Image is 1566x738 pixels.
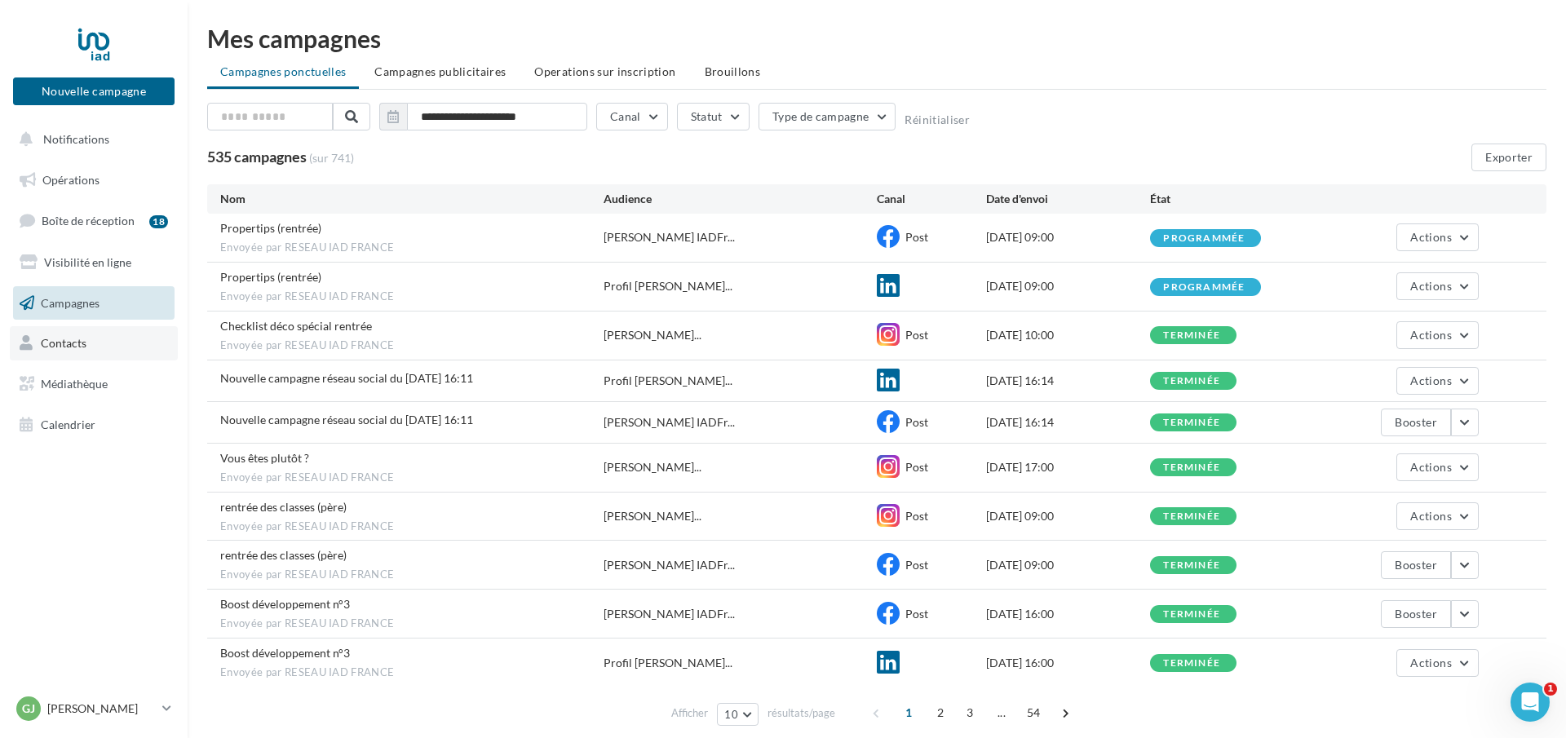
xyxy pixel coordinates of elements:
span: Envoyée par RESEAU IAD FRANCE [220,616,604,631]
div: programmée [1163,233,1245,244]
span: Envoyée par RESEAU IAD FRANCE [220,289,604,304]
a: Visibilité en ligne [10,245,178,280]
button: Booster [1381,551,1450,579]
span: 54 [1020,700,1047,726]
span: Campagnes publicitaires [374,64,506,78]
button: Actions [1396,649,1478,677]
button: Actions [1396,272,1478,300]
div: [DATE] 16:14 [986,373,1150,389]
span: Post [905,509,928,523]
div: terminée [1163,511,1220,522]
div: [DATE] 09:00 [986,278,1150,294]
span: Boost développement n°3 [220,646,350,660]
span: [PERSON_NAME]... [604,508,701,524]
div: [DATE] 17:00 [986,459,1150,475]
span: Nouvelle campagne réseau social du 06-09-2025 16:11 [220,413,473,426]
a: GJ [PERSON_NAME] [13,693,175,724]
div: [DATE] 10:00 [986,327,1150,343]
span: Envoyée par RESEAU IAD FRANCE [220,338,604,353]
button: Actions [1396,453,1478,481]
span: [PERSON_NAME] IADFr... [604,414,735,431]
span: rentrée des classes (père) [220,548,347,562]
div: Domaine [86,96,126,107]
span: Campagnes [41,295,100,309]
span: [PERSON_NAME] IADFr... [604,557,735,573]
div: terminée [1163,658,1220,669]
div: terminée [1163,376,1220,387]
div: État [1150,191,1314,207]
span: Checklist déco spécial rentrée [220,319,372,333]
span: [PERSON_NAME]... [604,459,701,475]
img: tab_domain_overview_orange.svg [68,95,81,108]
div: Domaine: [DOMAIN_NAME] [42,42,184,55]
span: Profil [PERSON_NAME]... [604,373,732,389]
span: Actions [1410,230,1451,244]
div: Date d'envoi [986,191,1150,207]
span: Calendrier [41,418,95,431]
button: Actions [1396,502,1478,530]
div: [DATE] 09:00 [986,557,1150,573]
span: Envoyée par RESEAU IAD FRANCE [220,471,604,485]
span: Post [905,230,928,244]
img: website_grey.svg [26,42,39,55]
span: Brouillons [705,64,761,78]
span: Propertips (rentrée) [220,270,321,284]
div: Mes campagnes [207,26,1546,51]
span: Post [905,460,928,474]
button: Notifications [10,122,171,157]
button: Exporter [1471,144,1546,171]
div: v 4.0.25 [46,26,80,39]
a: Calendrier [10,408,178,442]
div: terminée [1163,462,1220,473]
span: Médiathèque [41,377,108,391]
button: Booster [1381,600,1450,628]
div: terminée [1163,330,1220,341]
a: Boîte de réception18 [10,203,178,238]
span: résultats/page [768,705,835,721]
span: Boost développement n°3 [220,597,350,611]
a: Opérations [10,163,178,197]
button: Réinitialiser [905,113,970,126]
span: (sur 741) [309,150,354,166]
span: Operations sur inscription [534,64,675,78]
button: Actions [1396,321,1478,349]
iframe: Intercom live chat [1511,683,1550,722]
button: 10 [717,703,759,726]
a: Médiathèque [10,367,178,401]
img: tab_keywords_by_traffic_grey.svg [188,95,201,108]
span: 1 [896,700,922,726]
span: Contacts [41,336,86,350]
div: [DATE] 16:00 [986,655,1150,671]
span: 3 [957,700,983,726]
span: Post [905,328,928,342]
span: Post [905,607,928,621]
span: Post [905,415,928,429]
span: Notifications [43,132,109,146]
div: Audience [604,191,877,207]
span: Envoyée par RESEAU IAD FRANCE [220,241,604,255]
button: Statut [677,103,750,130]
button: Canal [596,103,668,130]
button: Type de campagne [759,103,896,130]
span: 2 [927,700,953,726]
div: [DATE] 16:00 [986,606,1150,622]
div: programmée [1163,282,1245,293]
span: Actions [1410,656,1451,670]
span: Post [905,558,928,572]
a: Contacts [10,326,178,360]
span: Actions [1410,279,1451,293]
span: Actions [1410,509,1451,523]
span: GJ [22,700,35,717]
span: Afficher [671,705,708,721]
button: Actions [1396,367,1478,395]
span: ... [989,700,1015,726]
span: Envoyée par RESEAU IAD FRANCE [220,519,604,534]
a: Campagnes [10,286,178,320]
div: terminée [1163,418,1220,428]
div: Mots-clés [206,96,246,107]
span: [PERSON_NAME] IADFr... [604,229,735,245]
div: terminée [1163,609,1220,620]
span: Vous êtes plutôt ? [220,451,309,465]
div: [DATE] 09:00 [986,229,1150,245]
button: Booster [1381,409,1450,436]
